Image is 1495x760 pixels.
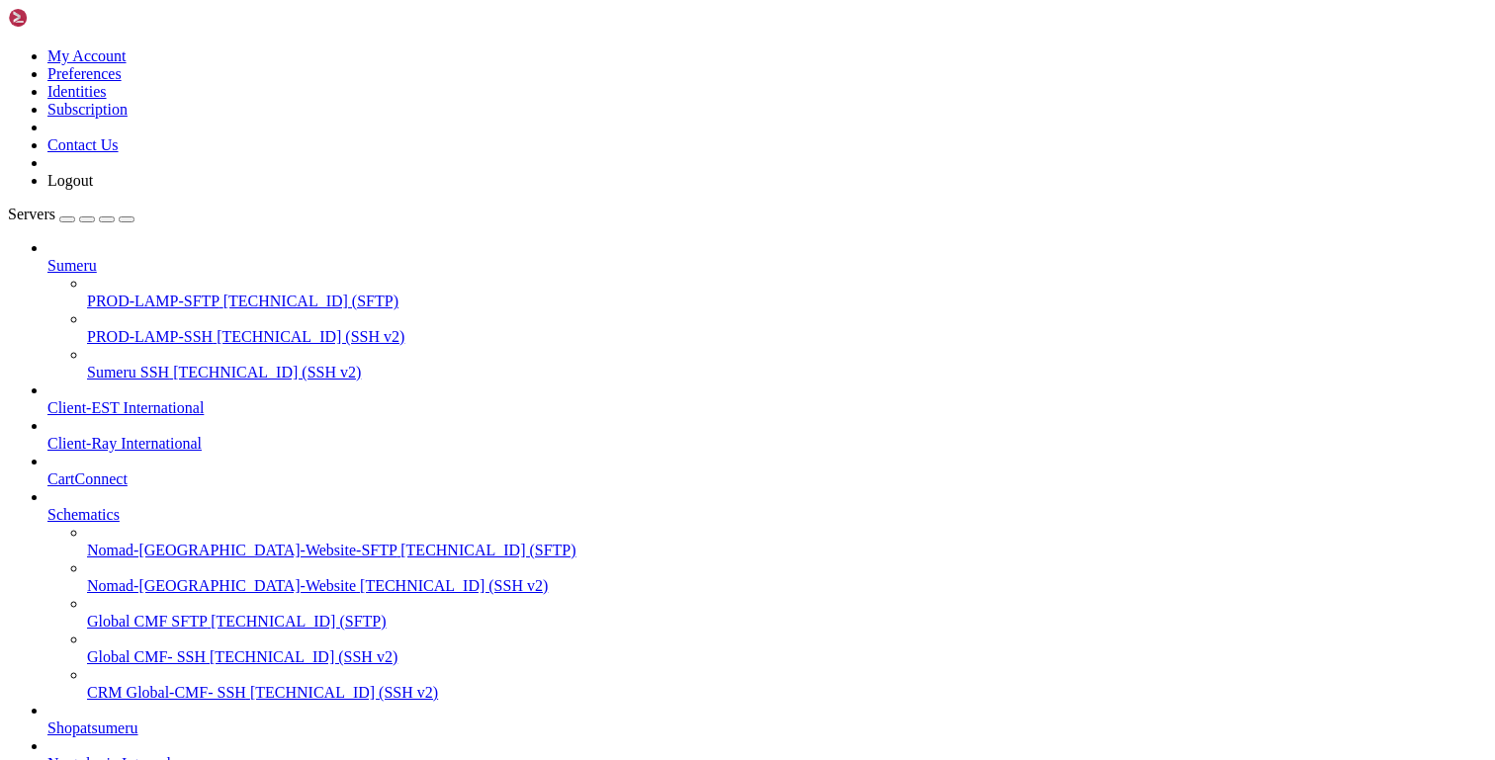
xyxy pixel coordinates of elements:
[400,542,575,558] span: [TECHNICAL_ID] (SFTP)
[47,506,120,523] span: Schematics
[173,364,361,380] span: [TECHNICAL_ID] (SSH v2)
[87,328,1487,346] a: PROD-LAMP-SSH [TECHNICAL_ID] (SSH v2)
[87,364,169,380] span: Sumeru SSH
[47,399,204,416] span: Client-EST International
[87,631,1487,666] li: Global CMF- SSH [TECHNICAL_ID] (SSH v2)
[47,470,128,487] span: CartConnect
[210,648,397,665] span: [TECHNICAL_ID] (SSH v2)
[87,684,1487,702] a: CRM Global-CMF- SSH [TECHNICAL_ID] (SSH v2)
[47,453,1487,488] li: CartConnect
[87,310,1487,346] li: PROD-LAMP-SSH [TECHNICAL_ID] (SSH v2)
[223,293,398,309] span: [TECHNICAL_ID] (SFTP)
[87,648,206,665] span: Global CMF- SSH
[47,702,1487,737] li: Shopatsumeru
[47,239,1487,381] li: Sumeru
[87,293,1487,310] a: PROD-LAMP-SFTP [TECHNICAL_ID] (SFTP)
[47,488,1487,702] li: Schematics
[87,293,220,309] span: PROD-LAMP-SFTP
[87,577,356,594] span: Nomad-[GEOGRAPHIC_DATA]-Website
[47,417,1487,453] li: Client-Ray International
[87,577,1487,595] a: Nomad-[GEOGRAPHIC_DATA]-Website [TECHNICAL_ID] (SSH v2)
[8,8,122,28] img: Shellngn
[87,613,1487,631] a: Global CMF SFTP [TECHNICAL_ID] (SFTP)
[47,101,128,118] a: Subscription
[211,613,386,630] span: [TECHNICAL_ID] (SFTP)
[87,346,1487,381] li: Sumeru SSH [TECHNICAL_ID] (SSH v2)
[87,684,246,701] span: CRM Global-CMF- SSH
[87,542,396,558] span: Nomad-[GEOGRAPHIC_DATA]-Website-SFTP
[360,577,548,594] span: [TECHNICAL_ID] (SSH v2)
[47,435,1487,453] a: Client-Ray International
[47,65,122,82] a: Preferences
[47,257,97,274] span: Sumeru
[47,47,127,64] a: My Account
[87,613,207,630] span: Global CMF SFTP
[87,595,1487,631] li: Global CMF SFTP [TECHNICAL_ID] (SFTP)
[47,83,107,100] a: Identities
[47,506,1487,524] a: Schematics
[8,206,55,222] span: Servers
[8,206,134,222] a: Servers
[217,328,404,345] span: [TECHNICAL_ID] (SSH v2)
[47,136,119,153] a: Contact Us
[47,719,1487,737] a: Shopatsumeru
[87,524,1487,559] li: Nomad-[GEOGRAPHIC_DATA]-Website-SFTP [TECHNICAL_ID] (SFTP)
[47,435,202,452] span: Client-Ray International
[87,559,1487,595] li: Nomad-[GEOGRAPHIC_DATA]-Website [TECHNICAL_ID] (SSH v2)
[47,399,1487,417] a: Client-EST International
[87,542,1487,559] a: Nomad-[GEOGRAPHIC_DATA]-Website-SFTP [TECHNICAL_ID] (SFTP)
[47,470,1487,488] a: CartConnect
[250,684,438,701] span: [TECHNICAL_ID] (SSH v2)
[87,364,1487,381] a: Sumeru SSH [TECHNICAL_ID] (SSH v2)
[87,328,213,345] span: PROD-LAMP-SSH
[87,648,1487,666] a: Global CMF- SSH [TECHNICAL_ID] (SSH v2)
[87,666,1487,702] li: CRM Global-CMF- SSH [TECHNICAL_ID] (SSH v2)
[87,275,1487,310] li: PROD-LAMP-SFTP [TECHNICAL_ID] (SFTP)
[47,381,1487,417] li: Client-EST International
[47,172,93,189] a: Logout
[47,257,1487,275] a: Sumeru
[47,719,138,736] span: Shopatsumeru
